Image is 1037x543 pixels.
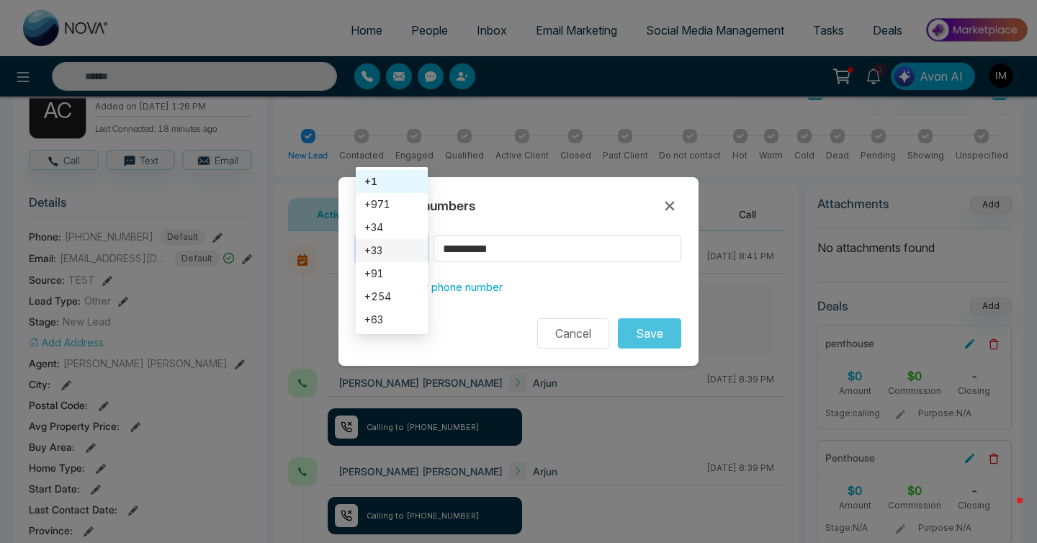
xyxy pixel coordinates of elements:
[356,262,428,285] div: +91
[356,193,428,216] div: +971
[364,289,419,305] div: +254
[356,216,428,239] div: +34
[364,243,419,259] div: +33
[364,266,419,282] div: +91
[988,494,1023,529] iframe: Intercom live chat
[356,170,428,193] div: +1
[364,220,419,235] div: +34
[356,285,428,308] div: +254
[364,197,419,212] div: +971
[356,308,428,331] div: +63
[364,174,419,189] div: +1
[364,312,419,328] div: +63
[356,239,428,262] div: +33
